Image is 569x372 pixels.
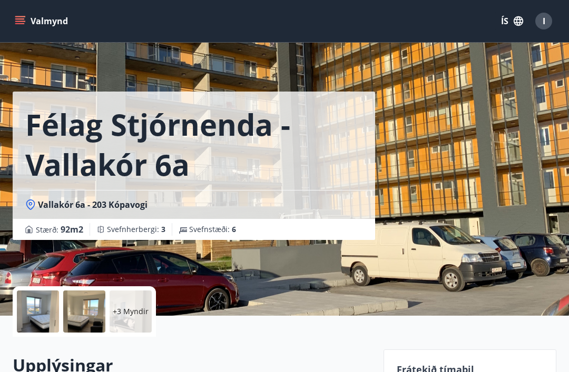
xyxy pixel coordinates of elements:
[107,224,165,235] span: Svefnherbergi :
[113,306,149,317] p: +3 Myndir
[36,223,83,236] span: Stærð :
[25,104,362,184] h1: Félag Stjórnenda - Vallakór 6a
[232,224,236,234] span: 6
[189,224,236,235] span: Svefnstæði :
[161,224,165,234] span: 3
[38,199,148,210] span: Vallakór 6a - 203 Kópavogi
[61,224,83,235] span: 92 m2
[531,8,556,34] button: I
[13,12,72,31] button: menu
[495,12,529,31] button: ÍS
[543,15,545,27] span: I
